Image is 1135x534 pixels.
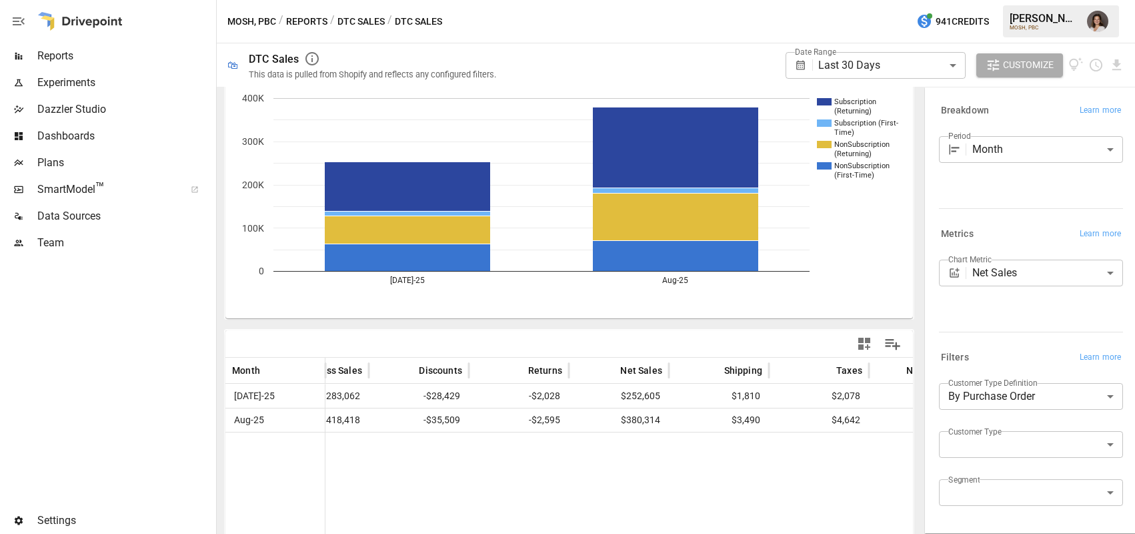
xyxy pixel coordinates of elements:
[319,409,362,432] span: $418,418
[232,409,266,432] span: Aug-25
[878,329,908,359] button: Manage Columns
[227,59,238,71] div: 🛍
[834,150,872,158] text: (Returning)
[37,235,213,251] span: Team
[830,384,862,408] span: $2,078
[37,75,213,91] span: Experiments
[834,162,890,170] text: NonSubscription
[242,93,264,103] text: 400K
[976,53,1063,77] button: Customize
[1087,11,1108,32] img: Franziska Ibscher
[1080,351,1121,364] span: Learn more
[337,13,385,30] button: DTC Sales
[261,361,280,380] button: Sort
[232,384,277,408] span: [DATE]-25
[387,13,392,30] div: /
[37,513,213,529] span: Settings
[834,107,872,115] text: (Returning)
[37,182,176,198] span: SmartModel
[232,364,260,377] span: Month
[399,361,417,380] button: Sort
[37,155,213,171] span: Plans
[1109,57,1124,73] button: Download report
[948,377,1038,388] label: Customer Type Definition
[730,384,762,408] span: $1,810
[948,130,971,142] label: Period
[795,46,836,57] label: Date Range
[37,128,213,144] span: Dashboards
[830,409,862,432] span: $4,642
[37,208,213,224] span: Data Sources
[939,383,1123,410] div: By Purchase Order
[619,384,662,408] span: $252,605
[37,101,213,117] span: Dazzler Studio
[948,254,992,265] label: Chart Metric
[948,426,1002,437] label: Customer Type
[1010,12,1079,25] div: [PERSON_NAME]
[225,78,913,318] svg: A chart.
[249,69,496,79] div: This data is pulled from Shopify and reflects any configured filters.
[906,364,962,377] span: Net Revenue
[834,140,890,149] text: NonSubscription
[1088,57,1104,73] button: Schedule report
[936,13,989,30] span: 941 Credits
[242,136,264,147] text: 300K
[886,361,905,380] button: Sort
[834,171,874,180] text: (First-Time)
[911,9,994,34] button: 941Credits
[286,13,327,30] button: Reports
[37,48,213,64] span: Reports
[421,384,462,408] span: -$28,429
[528,364,562,377] span: Returns
[816,361,835,380] button: Sort
[836,364,862,377] span: Taxes
[834,119,898,127] text: Subscription (First-
[704,361,723,380] button: Sort
[419,364,462,377] span: Discounts
[227,13,276,30] button: MOSH, PBC
[730,409,762,432] span: $3,490
[941,350,969,365] h6: Filters
[972,260,1123,286] div: Net Sales
[330,13,335,30] div: /
[972,136,1123,163] div: Month
[242,223,264,234] text: 100K
[319,384,362,408] span: $283,062
[1068,53,1084,77] button: View documentation
[941,227,974,242] h6: Metrics
[242,180,264,190] text: 200K
[508,361,527,380] button: Sort
[834,128,854,137] text: Time)
[259,266,264,276] text: 0
[662,276,688,285] text: Aug-25
[941,103,989,118] h6: Breakdown
[527,409,562,432] span: -$2,595
[249,53,299,65] div: DTC Sales
[421,409,462,432] span: -$35,509
[390,276,425,285] text: [DATE]-25
[619,409,662,432] span: $380,314
[724,364,762,377] span: Shipping
[948,474,980,485] label: Segment
[834,97,876,106] text: Subscription
[1079,3,1116,40] button: Franziska Ibscher
[620,364,662,377] span: Net Sales
[600,361,619,380] button: Sort
[1080,104,1121,117] span: Learn more
[95,180,105,196] span: ™
[818,59,880,71] span: Last 30 Days
[1080,228,1121,241] span: Learn more
[527,384,562,408] span: -$2,028
[1003,57,1054,73] span: Customize
[1010,25,1079,31] div: MOSH, PBC
[311,364,362,377] span: Gross Sales
[279,13,283,30] div: /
